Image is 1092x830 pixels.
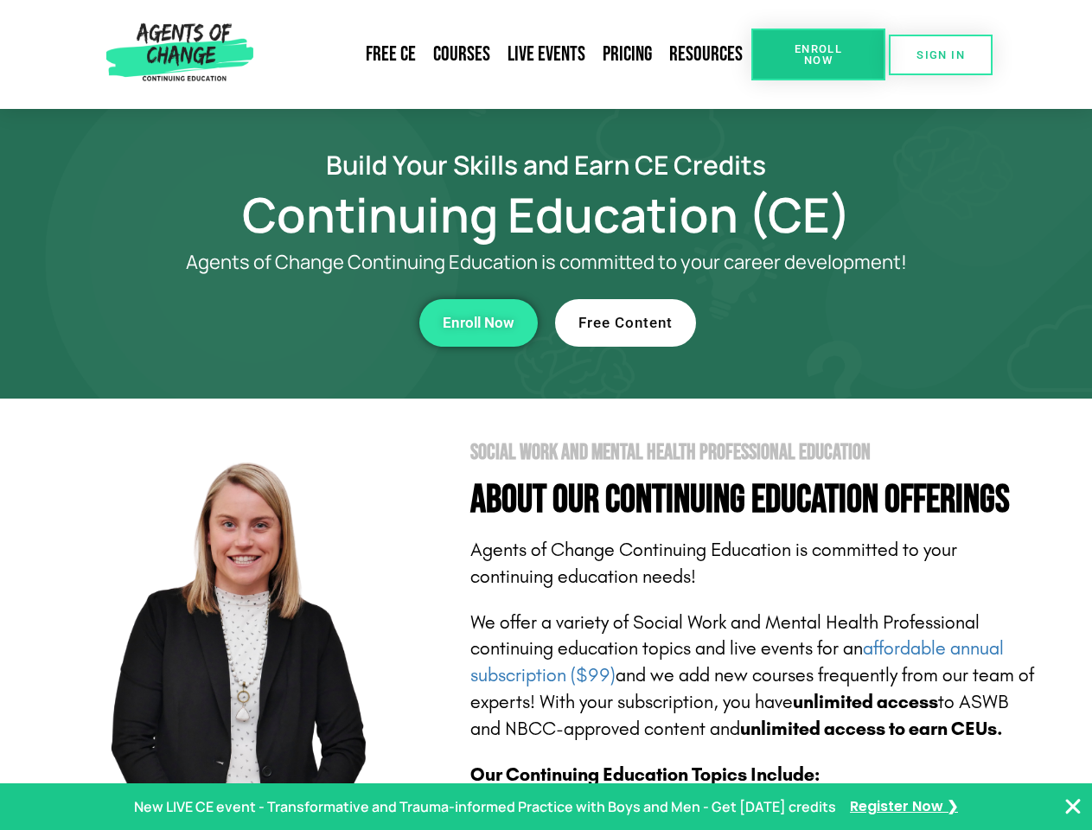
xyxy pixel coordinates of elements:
[499,35,594,74] a: Live Events
[1063,796,1083,817] button: Close Banner
[134,795,836,820] p: New LIVE CE event - Transformative and Trauma-informed Practice with Boys and Men - Get [DATE] cr...
[419,299,538,347] a: Enroll Now
[889,35,993,75] a: SIGN IN
[123,252,970,273] p: Agents of Change Continuing Education is committed to your career development!
[260,35,751,74] nav: Menu
[578,316,673,330] span: Free Content
[54,195,1039,234] h1: Continuing Education (CE)
[470,539,957,588] span: Agents of Change Continuing Education is committed to your continuing education needs!
[470,610,1039,743] p: We offer a variety of Social Work and Mental Health Professional continuing education topics and ...
[555,299,696,347] a: Free Content
[740,718,1003,740] b: unlimited access to earn CEUs.
[470,442,1039,463] h2: Social Work and Mental Health Professional Education
[793,691,938,713] b: unlimited access
[916,49,965,61] span: SIGN IN
[850,795,958,820] a: Register Now ❯
[661,35,751,74] a: Resources
[594,35,661,74] a: Pricing
[425,35,499,74] a: Courses
[779,43,858,66] span: Enroll Now
[54,152,1039,177] h2: Build Your Skills and Earn CE Credits
[357,35,425,74] a: Free CE
[470,763,820,786] b: Our Continuing Education Topics Include:
[443,316,514,330] span: Enroll Now
[470,481,1039,520] h4: About Our Continuing Education Offerings
[751,29,885,80] a: Enroll Now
